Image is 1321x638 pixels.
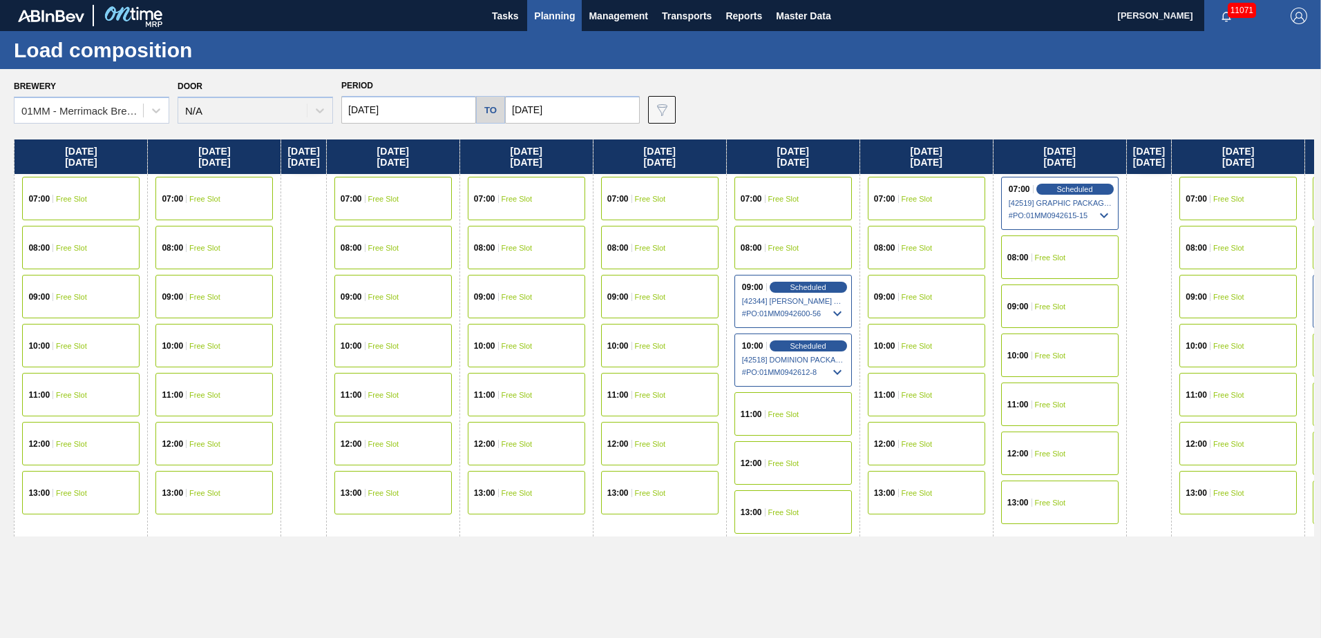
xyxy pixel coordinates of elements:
div: [DATE] [DATE] [593,139,726,174]
span: Free Slot [189,195,220,203]
span: Free Slot [635,195,666,203]
span: Free Slot [1035,351,1066,360]
span: Free Slot [635,489,666,497]
span: Free Slot [635,440,666,448]
span: Free Slot [189,489,220,497]
span: 09:00 [341,293,362,301]
span: Period [341,81,373,90]
span: 11:00 [474,391,495,399]
span: [42518] DOMINION PACKAGING, INC. - 0008325026 [742,356,846,364]
span: 09:00 [742,283,763,291]
span: Tasks [490,8,520,24]
span: Free Slot [1035,400,1066,409]
span: Free Slot [368,342,399,350]
span: 08:00 [162,244,183,252]
span: Free Slot [1035,449,1066,458]
span: 12:00 [28,440,50,448]
div: [DATE] [DATE] [1172,139,1304,174]
span: Free Slot [56,489,87,497]
span: Free Slot [502,342,533,350]
span: Scheduled [1057,185,1093,193]
span: # PO : 01MM0942612-8 [742,364,846,380]
span: 13:00 [607,489,629,497]
span: 07:00 [341,195,362,203]
span: 07:00 [474,195,495,203]
span: Free Slot [502,293,533,301]
span: Free Slot [768,459,799,467]
span: 09:00 [474,293,495,301]
span: Free Slot [502,391,533,399]
span: Free Slot [502,244,533,252]
span: # PO : 01MM0942600-56 [742,305,846,322]
span: 12:00 [162,440,183,448]
span: Free Slot [1213,440,1244,448]
span: Free Slot [56,195,87,203]
span: Free Slot [368,489,399,497]
span: Free Slot [502,195,533,203]
span: Free Slot [56,293,87,301]
span: Free Slot [635,293,666,301]
span: 08:00 [28,244,50,252]
span: Master Data [776,8,830,24]
div: [DATE] [DATE] [994,139,1126,174]
span: Scheduled [790,283,826,291]
span: Free Slot [768,410,799,418]
span: 10:00 [162,342,183,350]
span: Free Slot [368,440,399,448]
h1: Load composition [14,42,259,58]
span: Free Slot [56,244,87,252]
span: 13:00 [874,489,895,497]
span: 12:00 [474,440,495,448]
span: Free Slot [902,489,933,497]
span: 13:00 [1007,499,1029,507]
span: 10:00 [874,342,895,350]
span: 09:00 [1007,302,1029,311]
span: Free Slot [368,391,399,399]
span: [42519] GRAPHIC PACKAGING INTERNATIONA - 0008221069 [1009,199,1112,207]
span: Free Slot [502,440,533,448]
span: Free Slot [768,508,799,516]
span: Free Slot [56,391,87,399]
span: 11:00 [28,391,50,399]
span: 08:00 [341,244,362,252]
span: 08:00 [741,244,762,252]
span: Free Slot [635,342,666,350]
span: 12:00 [741,459,762,467]
span: 10:00 [1007,351,1029,360]
span: Free Slot [902,244,933,252]
label: Door [178,81,202,91]
span: 13:00 [162,489,183,497]
span: Free Slot [768,195,799,203]
span: Free Slot [635,244,666,252]
span: Free Slot [189,244,220,252]
span: Free Slot [902,391,933,399]
span: 09:00 [1186,293,1207,301]
span: Free Slot [56,342,87,350]
span: Free Slot [368,293,399,301]
span: 09:00 [162,293,183,301]
span: 09:00 [28,293,50,301]
div: [DATE] [DATE] [327,139,459,174]
div: [DATE] [DATE] [727,139,859,174]
span: 10:00 [607,342,629,350]
span: 09:00 [874,293,895,301]
span: Free Slot [635,391,666,399]
span: Free Slot [1213,342,1244,350]
span: Reports [725,8,762,24]
span: Free Slot [56,440,87,448]
span: Free Slot [1213,244,1244,252]
span: 08:00 [607,244,629,252]
input: mm/dd/yyyy [341,96,476,124]
div: [DATE] [DATE] [1127,139,1171,174]
span: Free Slot [1035,253,1066,262]
div: [DATE] [DATE] [460,139,593,174]
span: Free Slot [1035,499,1066,507]
span: 12:00 [1186,440,1207,448]
span: 10:00 [28,342,50,350]
span: 08:00 [1007,253,1029,262]
span: Free Slot [902,440,933,448]
span: 13:00 [341,489,362,497]
span: 10:00 [341,342,362,350]
span: 10:00 [1186,342,1207,350]
span: 11:00 [1007,400,1029,409]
